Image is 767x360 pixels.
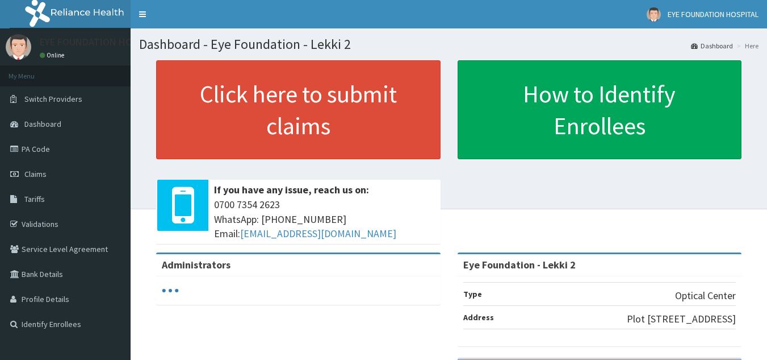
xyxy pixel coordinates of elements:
[24,119,61,129] span: Dashboard
[24,94,82,104] span: Switch Providers
[734,41,758,51] li: Here
[214,183,369,196] b: If you have any issue, reach us on:
[139,37,758,52] h1: Dashboard - Eye Foundation - Lekki 2
[458,60,742,159] a: How to Identify Enrollees
[214,197,435,241] span: 0700 7354 2623 WhatsApp: [PHONE_NUMBER] Email:
[668,9,758,19] span: EYE FOUNDATION HOSPITAL
[40,51,67,59] a: Online
[40,37,163,47] p: EYE FOUNDATION HOSPITAL
[463,312,494,322] b: Address
[463,258,576,271] strong: Eye Foundation - Lekki 2
[240,227,396,240] a: [EMAIL_ADDRESS][DOMAIN_NAME]
[162,282,179,299] svg: audio-loading
[627,312,736,326] p: Plot [STREET_ADDRESS]
[6,34,31,60] img: User Image
[691,41,733,51] a: Dashboard
[24,169,47,179] span: Claims
[675,288,736,303] p: Optical Center
[463,289,482,299] b: Type
[24,194,45,204] span: Tariffs
[647,7,661,22] img: User Image
[156,60,441,159] a: Click here to submit claims
[162,258,230,271] b: Administrators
